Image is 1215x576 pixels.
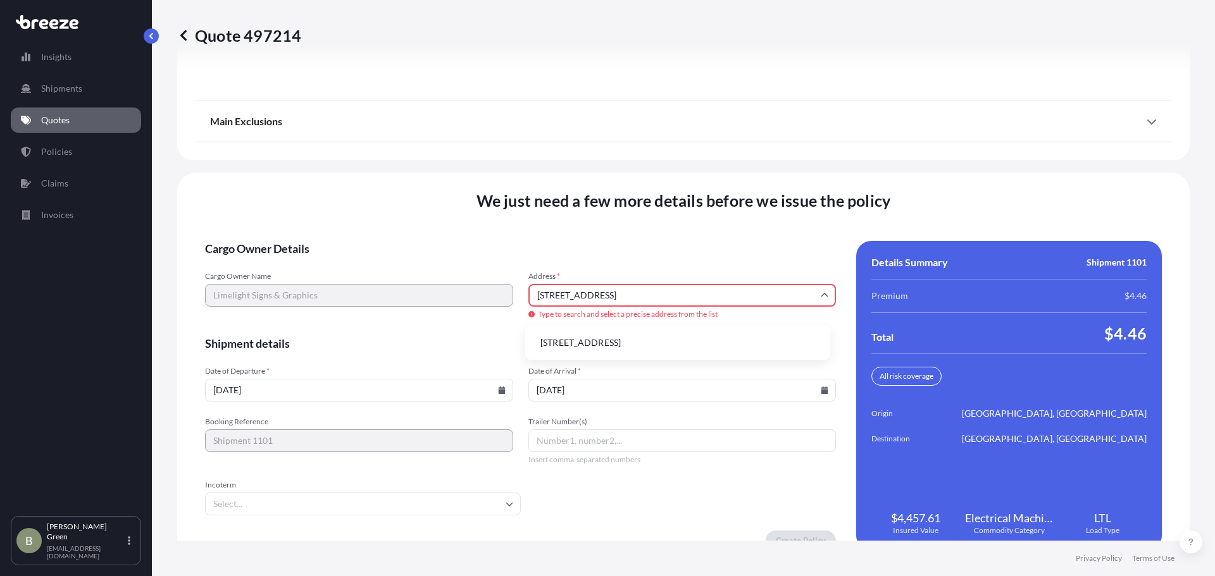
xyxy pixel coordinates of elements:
[41,51,72,63] p: Insights
[205,429,513,452] input: Your internal reference
[41,114,70,126] p: Quotes
[1125,290,1147,302] span: $4.46
[41,177,68,190] p: Claims
[205,493,521,515] input: Select...
[1076,553,1122,563] a: Privacy Policy
[205,271,513,281] span: Cargo Owner Name
[528,379,837,401] input: mm/dd/yyyy
[11,44,141,70] a: Insights
[25,534,33,547] span: B
[528,366,837,376] span: Date of Arrival
[205,336,836,351] span: Shipment details
[11,139,141,164] a: Policies
[1132,553,1174,563] a: Terms of Use
[205,480,521,490] span: Incoterm
[528,284,837,307] input: Cargo owner address
[477,190,891,211] span: We just need a few more details before we issue the policy
[871,331,894,343] span: Total
[47,544,125,560] p: [EMAIL_ADDRESS][DOMAIN_NAME]
[965,510,1054,525] span: Electrical Machinery and Equipment
[47,522,125,542] p: [PERSON_NAME] Green
[205,417,513,427] span: Booking Reference
[11,202,141,228] a: Invoices
[962,407,1147,420] span: [GEOGRAPHIC_DATA], [GEOGRAPHIC_DATA]
[41,209,73,221] p: Invoices
[11,171,141,196] a: Claims
[1104,323,1147,343] span: $4.46
[205,366,513,376] span: Date of Departure
[210,115,282,128] span: Main Exclusions
[974,525,1045,536] span: Commodity Category
[871,290,908,302] span: Premium
[871,367,942,386] div: All risk coverage
[766,530,836,551] button: Create Policy
[210,106,1157,137] div: Main Exclusions
[871,407,942,420] span: Origin
[871,432,942,445] span: Destination
[530,331,825,355] li: [STREET_ADDRESS]
[41,82,82,95] p: Shipments
[205,241,836,256] span: Cargo Owner Details
[1087,256,1147,269] span: Shipment 1101
[177,25,301,46] p: Quote 497214
[1086,525,1119,536] span: Load Type
[528,271,837,281] span: Address
[11,107,141,133] a: Quotes
[528,455,837,465] span: Insert comma-separated numbers
[962,432,1147,445] span: [GEOGRAPHIC_DATA], [GEOGRAPHIC_DATA]
[528,429,837,452] input: Number1, number2,...
[776,534,826,547] p: Create Policy
[11,76,141,101] a: Shipments
[528,417,837,427] span: Trailer Number(s)
[528,309,837,319] span: Type to search and select a precise address from the list
[871,256,948,269] span: Details Summary
[893,525,938,536] span: Insured Value
[41,145,72,158] p: Policies
[891,510,940,525] span: $4,457.61
[205,379,513,401] input: mm/dd/yyyy
[1094,510,1111,525] span: LTL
